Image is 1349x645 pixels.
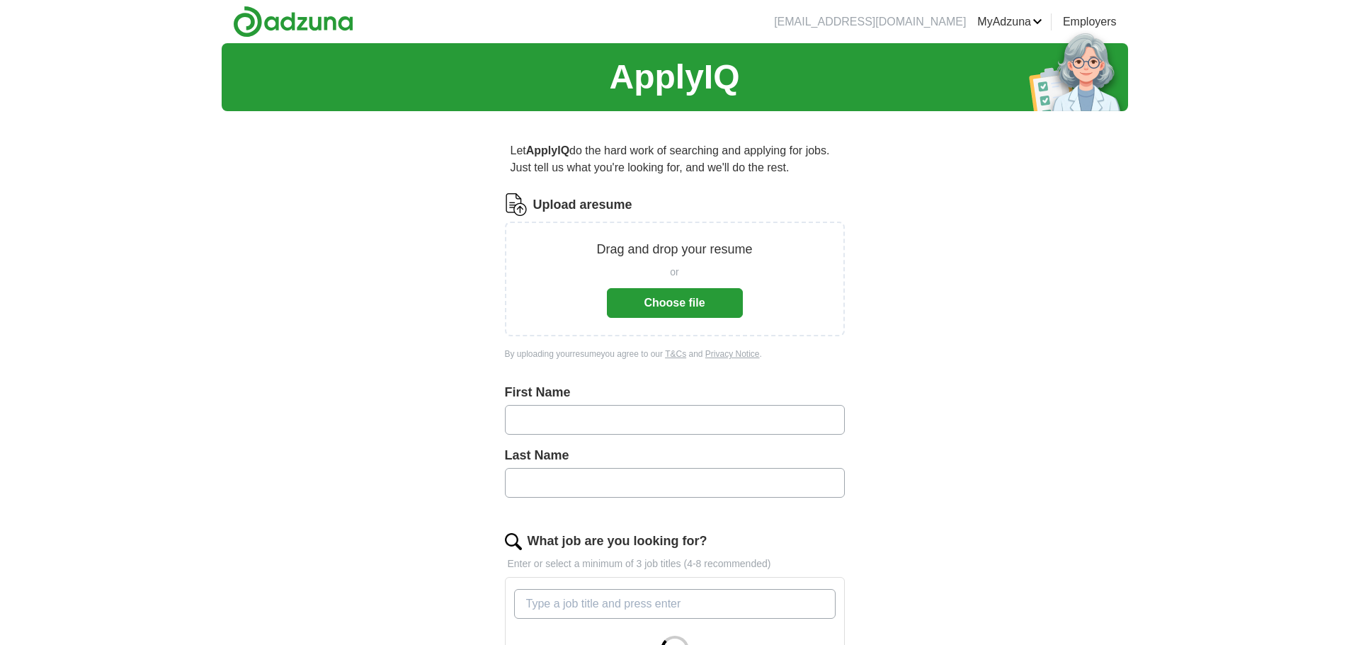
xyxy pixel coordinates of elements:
[505,137,845,182] p: Let do the hard work of searching and applying for jobs. Just tell us what you're looking for, an...
[665,349,686,359] a: T&Cs
[505,556,845,571] p: Enter or select a minimum of 3 job titles (4-8 recommended)
[505,446,845,465] label: Last Name
[505,383,845,402] label: First Name
[505,533,522,550] img: search.png
[705,349,760,359] a: Privacy Notice
[533,195,632,215] label: Upload a resume
[505,193,528,216] img: CV Icon
[670,265,678,280] span: or
[977,13,1042,30] a: MyAdzuna
[528,532,707,551] label: What job are you looking for?
[596,240,752,259] p: Drag and drop your resume
[505,348,845,360] div: By uploading your resume you agree to our and .
[526,144,569,156] strong: ApplyIQ
[1063,13,1117,30] a: Employers
[609,52,739,103] h1: ApplyIQ
[514,589,836,619] input: Type a job title and press enter
[774,13,966,30] li: [EMAIL_ADDRESS][DOMAIN_NAME]
[607,288,743,318] button: Choose file
[233,6,353,38] img: Adzuna logo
